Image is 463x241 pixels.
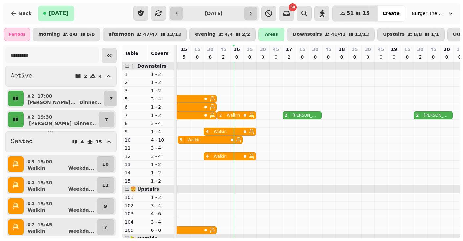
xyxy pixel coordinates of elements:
[25,91,103,106] button: 217:00[PERSON_NAME]...Dinner...
[365,46,371,53] p: 30
[103,28,187,41] button: afternoon47/4713/13
[391,54,397,60] p: 0
[125,137,146,143] p: 10
[151,153,172,160] p: 3 - 4
[11,72,32,81] h2: Active
[28,120,73,133] p: [PERSON_NAME] ...
[151,161,172,168] p: 1 - 2
[383,32,405,37] p: Upstairs
[5,66,117,87] button: Active24
[25,177,95,193] button: 415:30WalkinWeekda...
[108,32,134,37] p: afternoon
[242,32,250,37] p: 2 / 2
[214,129,227,134] p: Walkin
[125,96,146,102] p: 5
[97,198,114,214] button: 9
[102,161,109,167] p: 10
[207,46,213,53] p: 30
[37,179,52,186] p: 15:30
[99,74,102,78] p: 4
[99,112,114,127] button: 7
[417,46,423,53] p: 30
[313,54,318,60] p: 0
[49,11,69,16] span: [DATE]
[37,114,52,120] p: 19:30
[167,32,181,37] p: 13 / 13
[430,46,436,53] p: 45
[234,54,239,60] p: 0
[25,219,95,235] button: 215:45WalkinWeekda...
[151,219,172,225] p: 3 - 4
[37,200,52,207] p: 15:30
[287,28,375,41] button: Downstairs41/4113/13
[292,113,317,118] p: [PERSON_NAME] FT
[28,228,45,234] p: Walkin
[151,112,172,119] p: 1 - 2
[125,227,146,233] p: 105
[456,46,463,53] p: 15
[105,116,108,123] p: 7
[102,182,109,188] p: 12
[391,46,397,53] p: 19
[299,46,305,53] p: 15
[187,137,200,142] p: Walkin
[300,54,305,60] p: 0
[151,145,172,151] p: 3 - 4
[151,194,172,201] p: 1 - 2
[125,112,146,119] p: 7
[332,6,378,21] button: 5115
[285,113,287,118] div: 2
[125,153,146,160] p: 12
[180,137,182,142] div: 5
[125,202,146,209] p: 102
[312,46,318,53] p: 30
[408,8,458,19] button: Burger Theory
[431,32,439,37] p: 1 / 1
[151,120,172,127] p: 3 - 4
[325,46,331,53] p: 45
[125,145,146,151] p: 11
[5,131,117,152] button: Seated415
[5,6,37,21] button: Back
[125,219,146,225] p: 104
[404,46,410,53] p: 15
[378,54,384,60] p: 0
[247,54,252,60] p: 0
[378,46,384,53] p: 45
[418,54,423,60] p: 2
[125,79,146,86] p: 2
[431,54,436,60] p: 0
[97,177,114,193] button: 12
[125,128,146,135] p: 9
[219,113,222,118] div: 2
[104,224,107,230] p: 7
[31,114,35,120] p: 2
[110,95,113,102] p: 7
[31,179,35,186] p: 4
[38,6,74,21] button: [DATE]
[151,128,172,135] p: 1 - 4
[25,198,95,214] button: 415:30WalkinWeekda...
[347,11,354,16] span: 51
[125,87,146,94] p: 3
[151,104,172,110] p: 1 - 2
[383,11,400,16] span: Create
[206,129,209,134] div: 4
[412,10,445,17] span: Burger Theory
[416,113,419,118] div: 2
[195,54,200,60] p: 0
[195,32,216,37] p: evening
[68,165,94,171] p: Weekda ...
[151,137,172,143] p: 4 - 10
[362,11,369,16] span: 15
[151,202,172,209] p: 3 - 4
[25,112,97,127] button: 219:30[PERSON_NAME] ...Dinner...
[151,96,172,102] p: 3 - 4
[125,161,146,168] p: 13
[125,51,138,56] span: Table
[273,54,279,60] p: 0
[225,32,233,37] p: 4 / 4
[33,28,100,41] button: morning0/00/0
[31,93,35,99] p: 2
[31,221,35,228] p: 2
